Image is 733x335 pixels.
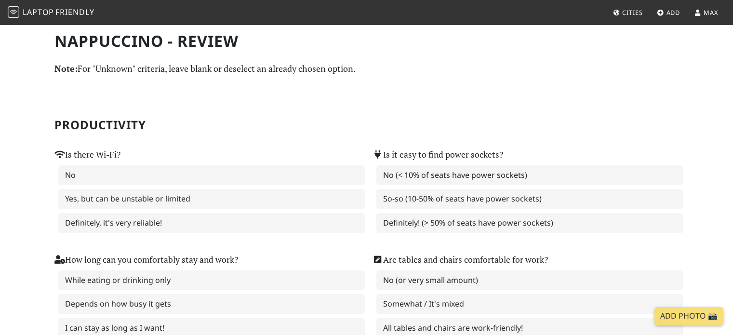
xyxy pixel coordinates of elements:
span: Laptop [23,7,54,17]
label: How long can you comfortably stay and work? [54,253,238,267]
label: Is it easy to find power sockets? [373,148,503,161]
p: For "Unknown" criteria, leave blank or deselect an already chosen option. [54,62,679,76]
label: While eating or drinking only [58,270,365,291]
label: Are tables and chairs comfortable for work? [373,253,548,267]
a: Max [690,4,722,21]
h1: Nappuccino - Review [54,32,679,50]
label: Is there Wi-Fi? [54,148,120,161]
a: LaptopFriendly LaptopFriendly [8,4,94,21]
span: Max [704,8,719,17]
label: Definitely! (> 50% of seats have power sockets) [376,213,683,233]
span: Add [666,8,680,17]
a: Cities [609,4,647,21]
span: Cities [622,8,642,17]
label: Somewhat / It's mixed [376,294,683,314]
h2: Productivity [54,118,679,132]
img: LaptopFriendly [8,6,19,18]
label: Definitely, it's very reliable! [58,213,365,233]
a: Add Photo 📸 [654,307,723,325]
label: So-so (10-50% of seats have power sockets) [376,189,683,209]
a: Add [653,4,684,21]
label: No (< 10% of seats have power sockets) [376,165,683,186]
label: No (or very small amount) [376,270,683,291]
label: Yes, but can be unstable or limited [58,189,365,209]
span: Friendly [55,7,94,17]
label: No [58,165,365,186]
strong: Note: [54,63,78,74]
label: Depends on how busy it gets [58,294,365,314]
